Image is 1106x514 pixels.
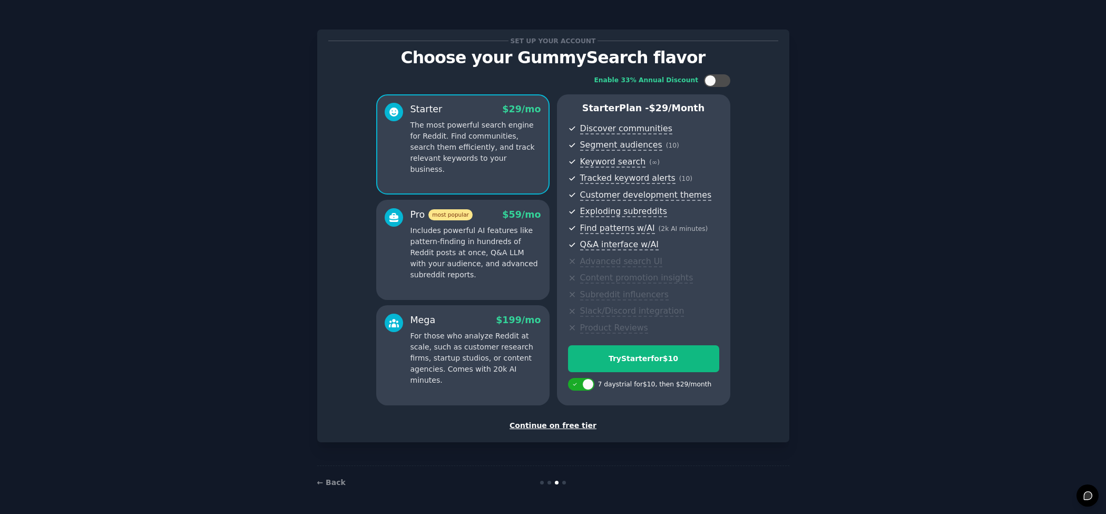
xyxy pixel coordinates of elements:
[410,120,541,175] p: The most powerful search engine for Reddit. Find communities, search them efficiently, and track ...
[496,315,541,325] span: $ 199 /mo
[568,345,719,372] button: TryStarterfor$10
[580,206,667,217] span: Exploding subreddits
[594,76,699,85] div: Enable 33% Annual Discount
[580,239,659,250] span: Q&A interface w/AI
[580,190,712,201] span: Customer development themes
[428,209,473,220] span: most popular
[328,420,778,431] div: Continue on free tier
[580,140,662,151] span: Segment audiences
[649,103,705,113] span: $ 29 /month
[580,323,648,334] span: Product Reviews
[410,225,541,280] p: Includes powerful AI features like pattern-finding in hundreds of Reddit posts at once, Q&A LLM w...
[410,103,443,116] div: Starter
[569,353,719,364] div: Try Starter for $10
[580,173,676,184] span: Tracked keyword alerts
[580,123,672,134] span: Discover communities
[410,331,541,386] p: For those who analyze Reddit at scale, such as customer research firms, startup studios, or conte...
[598,380,712,390] div: 7 days trial for $10 , then $ 29 /month
[580,223,655,234] span: Find patterns w/AI
[502,104,541,114] span: $ 29 /mo
[317,478,346,487] a: ← Back
[328,49,778,67] p: Choose your GummySearch flavor
[580,273,693,284] span: Content promotion insights
[666,142,679,149] span: ( 10 )
[410,208,473,221] div: Pro
[580,157,646,168] span: Keyword search
[580,256,662,267] span: Advanced search UI
[410,314,436,327] div: Mega
[649,159,660,166] span: ( ∞ )
[568,102,719,115] p: Starter Plan -
[679,175,692,182] span: ( 10 )
[659,225,708,232] span: ( 2k AI minutes )
[580,289,669,300] span: Subreddit influencers
[502,209,541,220] span: $ 59 /mo
[580,306,684,317] span: Slack/Discord integration
[508,35,598,46] span: Set up your account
